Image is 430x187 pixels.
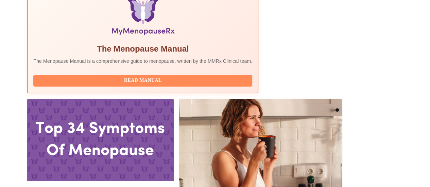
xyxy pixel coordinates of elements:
[33,77,254,83] a: Read Manual
[33,58,252,64] p: The Menopause Manual is a comprehensive guide to menopause, written by the MMRx Clinical team.
[33,43,252,54] h5: The Menopause Manual
[33,75,252,87] button: Read Manual
[40,76,245,85] span: Read Manual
